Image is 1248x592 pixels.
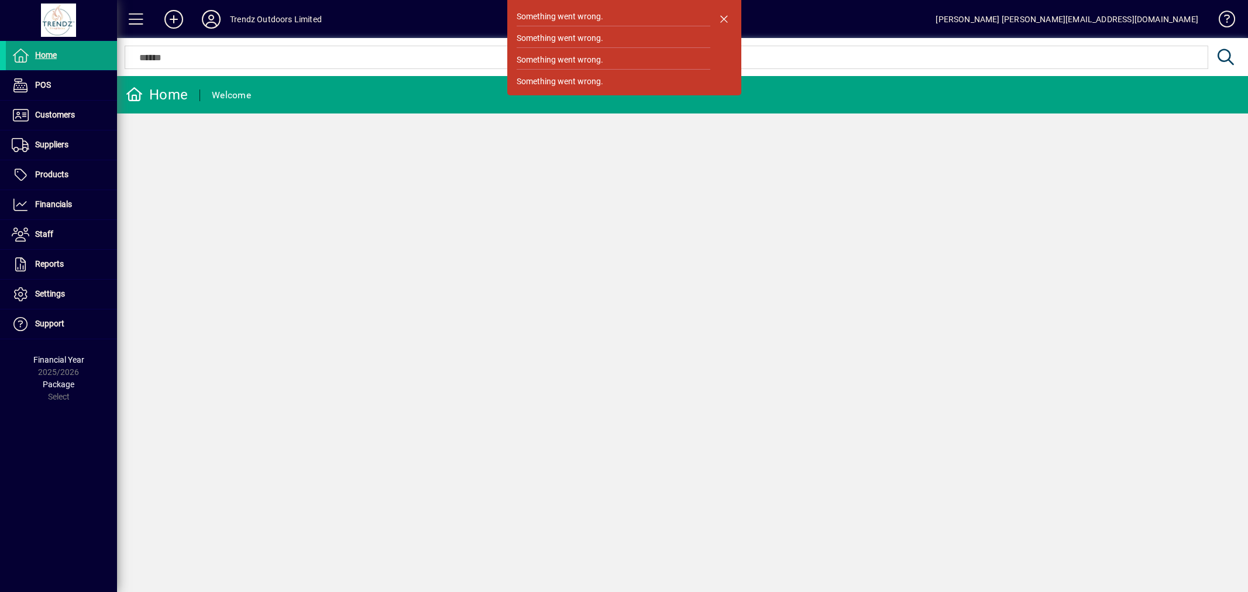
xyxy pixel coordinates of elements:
a: Staff [6,220,117,249]
span: Products [35,170,68,179]
span: Financial Year [33,355,84,364]
a: Suppliers [6,130,117,160]
span: Staff [35,229,53,239]
a: POS [6,71,117,100]
a: Financials [6,190,117,219]
a: Support [6,309,117,339]
a: Reports [6,250,117,279]
div: Welcome [212,86,251,105]
span: Suppliers [35,140,68,149]
span: Reports [35,259,64,269]
button: Add [155,9,192,30]
a: Settings [6,280,117,309]
span: Settings [35,289,65,298]
div: Home [126,85,188,104]
button: Profile [192,9,230,30]
span: POS [35,80,51,90]
div: Something went wrong. [517,75,603,88]
div: [PERSON_NAME] [PERSON_NAME][EMAIL_ADDRESS][DOMAIN_NAME] [936,10,1198,29]
a: Customers [6,101,117,130]
span: Home [35,50,57,60]
div: Trendz Outdoors Limited [230,10,322,29]
span: Customers [35,110,75,119]
a: Products [6,160,117,190]
span: Package [43,380,74,389]
span: Support [35,319,64,328]
a: Knowledge Base [1210,2,1233,40]
span: Financials [35,199,72,209]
